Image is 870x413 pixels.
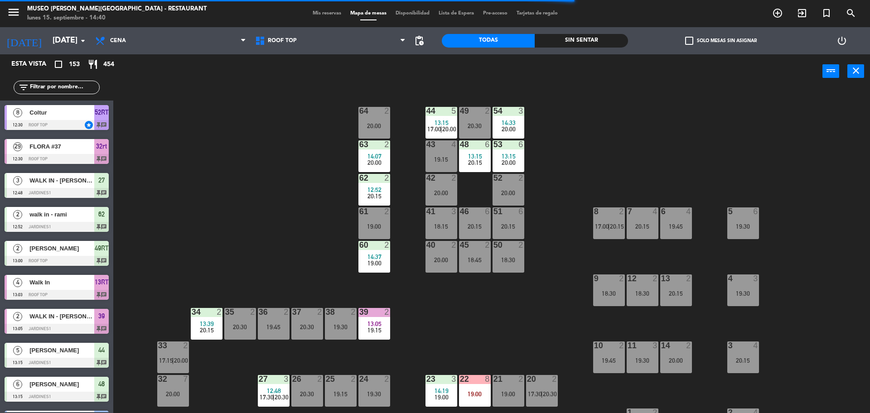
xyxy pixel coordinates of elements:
div: 60 [359,241,360,249]
div: 6 [518,140,524,149]
div: 2 [284,308,289,316]
div: 2 [384,241,390,249]
div: 20:15 [660,290,692,297]
span: 20:15 [200,327,214,334]
div: lunes 15. septiembre - 14:40 [27,14,207,23]
div: 24 [359,375,360,383]
span: [PERSON_NAME] [29,379,94,389]
div: 2 [518,375,524,383]
span: [PERSON_NAME] [29,244,94,253]
div: 3 [451,375,457,383]
i: restaurant [87,59,98,70]
i: power_settings_new [836,35,847,46]
span: | [172,357,174,364]
span: 17:15 [159,357,173,364]
div: 2 [384,308,390,316]
div: 4 [451,140,457,149]
div: 20:15 [459,223,491,230]
i: exit_to_app [797,8,807,19]
span: 2 [13,244,22,253]
div: 2 [518,174,524,182]
div: 8 [485,375,490,383]
div: Todas [442,34,535,48]
span: 32rt [96,141,107,152]
span: FLORA #37 [29,142,94,151]
span: 20:15 [367,192,382,200]
span: 44 [98,345,105,355]
span: check_box_outline_blank [685,37,693,45]
label: Solo mesas sin asignar [685,37,757,45]
div: 20:30 [291,391,323,397]
div: 62 [359,174,360,182]
div: 33 [158,341,159,350]
button: close [847,64,864,78]
div: 19:00 [493,391,524,397]
div: 63 [359,140,360,149]
div: 26 [292,375,293,383]
div: 2 [317,308,323,316]
div: 2 [552,375,557,383]
div: 61 [359,207,360,216]
span: Walk In [29,278,94,287]
i: close [851,65,861,76]
div: Esta vista [5,59,65,70]
span: 62 [98,209,105,220]
button: menu [7,5,20,22]
div: 4 [753,341,759,350]
span: Lista de Espera [434,11,478,16]
div: 2 [619,207,624,216]
span: 20:30 [543,390,557,398]
div: 19:30 [627,357,658,364]
div: 2 [652,274,658,283]
span: [PERSON_NAME] [29,346,94,355]
div: 20:00 [493,190,524,196]
div: 51 [493,207,494,216]
div: 19:30 [325,324,357,330]
div: Museo [PERSON_NAME][GEOGRAPHIC_DATA] - Restaurant [27,5,207,14]
div: 3 [652,341,658,350]
div: 2 [518,241,524,249]
div: 2 [351,375,356,383]
i: menu [7,5,20,19]
span: pending_actions [414,35,425,46]
div: 2 [384,174,390,182]
div: 4 [686,207,691,216]
span: | [273,394,275,401]
span: WALK IN - [PERSON_NAME] [29,312,94,321]
span: 17:30 [260,394,274,401]
span: | [541,390,543,398]
div: 20:15 [727,357,759,364]
div: 18:15 [425,223,457,230]
span: 2 [13,312,22,321]
span: 27 [98,175,105,186]
span: 13:15 [435,119,449,126]
span: 13:05 [367,320,382,327]
div: 7 [183,375,188,383]
span: 6 [13,380,22,389]
span: Pre-acceso [478,11,512,16]
i: power_input [826,65,836,76]
i: add_circle_outline [772,8,783,19]
span: WALK IN - [PERSON_NAME] [29,176,94,185]
div: 2 [485,241,490,249]
div: 6 [518,207,524,216]
div: 52 [493,174,494,182]
span: 20:00 [367,159,382,166]
div: 20:00 [660,357,692,364]
i: turned_in_not [821,8,832,19]
span: 4 [13,278,22,287]
span: 14:19 [435,387,449,394]
div: 2 [217,308,222,316]
span: 20:30 [275,394,289,401]
div: 43 [426,140,427,149]
div: 2 [451,241,457,249]
div: 19:45 [258,324,290,330]
span: 14:07 [367,153,382,160]
div: 2 [686,341,691,350]
div: 20:00 [425,257,457,263]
